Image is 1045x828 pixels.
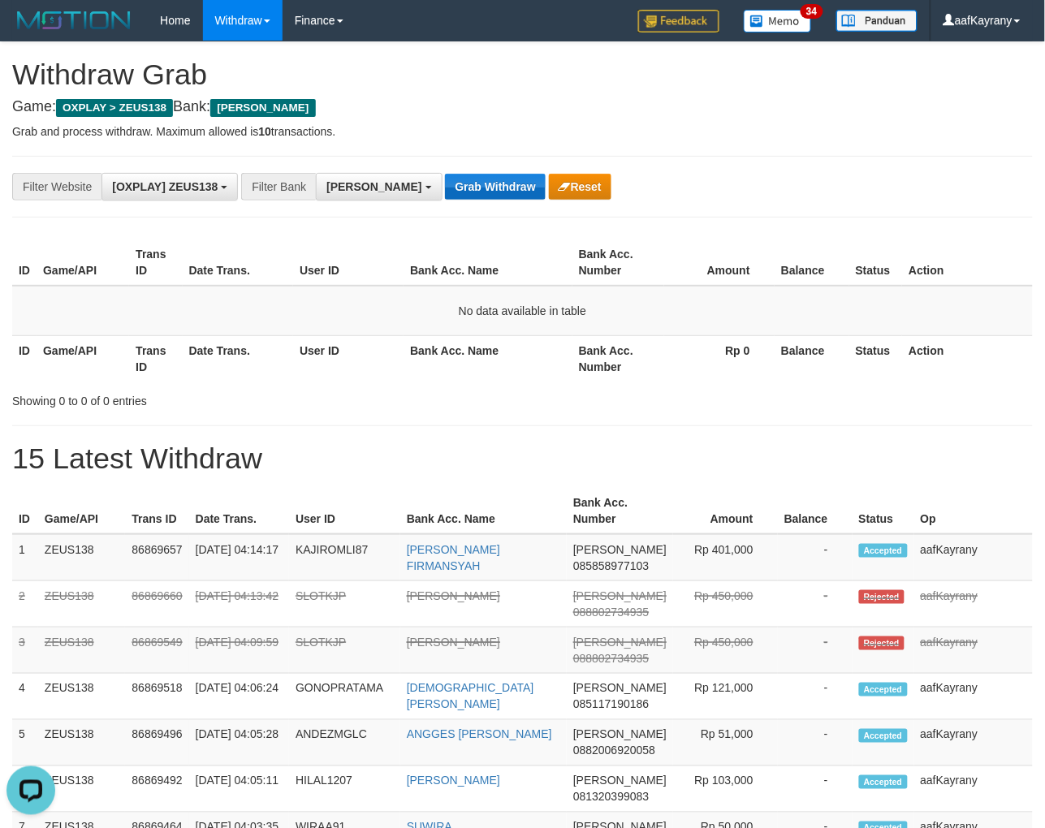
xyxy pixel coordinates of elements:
td: Rp 103,000 [673,766,778,813]
span: Rejected [859,590,905,604]
td: 86869496 [125,720,188,766]
td: Rp 450,000 [673,581,778,627]
th: Bank Acc. Name [404,239,572,286]
th: ID [12,239,37,286]
td: [DATE] 04:09:59 [189,627,289,674]
td: [DATE] 04:14:17 [189,534,289,581]
th: Date Trans. [189,488,289,534]
th: Bank Acc. Name [404,335,572,382]
td: KAJIROMLI87 [289,534,400,581]
th: Balance [775,239,849,286]
td: GONOPRATAMA [289,674,400,720]
td: ZEUS138 [38,581,126,627]
th: Bank Acc. Number [567,488,673,534]
div: Filter Bank [241,173,316,201]
h1: Withdraw Grab [12,58,1033,91]
td: 86869657 [125,534,188,581]
td: - [778,534,853,581]
th: Game/API [37,239,129,286]
span: [PERSON_NAME] [573,682,667,695]
span: [PERSON_NAME] [573,589,667,602]
th: Bank Acc. Number [572,335,665,382]
td: No data available in table [12,286,1033,336]
span: Accepted [859,544,908,558]
span: [PERSON_NAME] [573,636,667,649]
td: [DATE] 04:06:24 [189,674,289,720]
th: Rp 0 [664,335,775,382]
a: ANGGES [PERSON_NAME] [407,728,552,741]
th: Balance [775,335,849,382]
a: [DEMOGRAPHIC_DATA][PERSON_NAME] [407,682,534,711]
td: Rp 51,000 [673,720,778,766]
th: Bank Acc. Number [572,239,665,286]
td: ANDEZMGLC [289,720,400,766]
p: Grab and process withdraw. Maximum allowed is transactions. [12,123,1033,140]
td: aafKayrany [914,720,1033,766]
span: Copy 0882006920058 to clipboard [573,744,655,757]
th: Status [849,335,903,382]
th: Trans ID [129,335,182,382]
th: Action [902,239,1033,286]
span: Copy 088802734935 to clipboard [573,652,649,665]
th: Status [853,488,914,534]
td: Rp 401,000 [673,534,778,581]
td: - [778,627,853,674]
td: ZEUS138 [38,766,126,813]
th: Amount [664,239,775,286]
span: Copy 085858977103 to clipboard [573,559,649,572]
a: [PERSON_NAME] [407,589,500,602]
span: [PERSON_NAME] [573,774,667,787]
td: 86869518 [125,674,188,720]
td: Rp 450,000 [673,627,778,674]
img: panduan.png [836,10,918,32]
td: aafKayrany [914,766,1033,813]
img: MOTION_logo.png [12,8,136,32]
img: Feedback.jpg [638,10,719,32]
span: [PERSON_NAME] [210,99,315,117]
th: Status [849,239,903,286]
td: 1 [12,534,38,581]
td: - [778,581,853,627]
th: Action [902,335,1033,382]
span: OXPLAY > ZEUS138 [56,99,173,117]
td: aafKayrany [914,534,1033,581]
th: Bank Acc. Name [400,488,567,534]
span: [PERSON_NAME] [573,543,667,556]
th: User ID [293,239,404,286]
th: Trans ID [125,488,188,534]
th: Date Trans. [183,239,294,286]
td: 86869660 [125,581,188,627]
td: 3 [12,627,38,674]
td: 2 [12,581,38,627]
button: Grab Withdraw [445,174,545,200]
button: [OXPLAY] ZEUS138 [101,173,238,201]
button: [PERSON_NAME] [316,173,442,201]
button: Open LiveChat chat widget [6,6,55,55]
th: Op [914,488,1033,534]
th: User ID [293,335,404,382]
td: Rp 121,000 [673,674,778,720]
span: [PERSON_NAME] [573,728,667,741]
td: ZEUS138 [38,674,126,720]
a: [PERSON_NAME] [407,774,500,787]
h4: Game: Bank: [12,99,1033,115]
td: SLOTKJP [289,581,400,627]
div: Filter Website [12,173,101,201]
button: Reset [549,174,611,200]
td: [DATE] 04:05:11 [189,766,289,813]
td: SLOTKJP [289,627,400,674]
span: Rejected [859,636,905,650]
span: Accepted [859,729,908,743]
th: Game/API [38,488,126,534]
td: 86869492 [125,766,188,813]
div: Showing 0 to 0 of 0 entries [12,386,423,409]
td: aafKayrany [914,581,1033,627]
img: Button%20Memo.svg [744,10,812,32]
td: aafKayrany [914,674,1033,720]
span: Copy 085117190186 to clipboard [573,698,649,711]
span: Accepted [859,683,908,696]
a: [PERSON_NAME] FIRMANSYAH [407,543,500,572]
td: ZEUS138 [38,720,126,766]
th: Trans ID [129,239,182,286]
td: 5 [12,720,38,766]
